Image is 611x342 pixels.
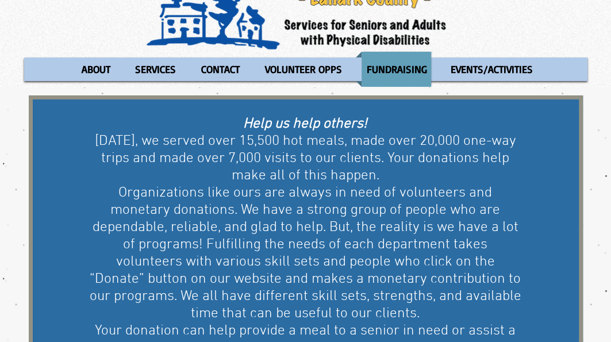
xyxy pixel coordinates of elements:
span: [DATE], we served over 15,500 hot meals, made over 20,000 one-way trips and made over 7,000 visit... [95,133,516,185]
nav: Site [24,52,587,87]
p: ABOUT [76,52,116,87]
p: SERVICES [130,52,181,87]
a: SERVICES [124,52,187,87]
a: EVENTS/ACTIVITIES [440,52,544,87]
a: CONTACT [190,52,251,87]
span: Organizations like ours are always in need of volunteers and monetary donations. We have a strong... [90,185,521,322]
span: Help us help others! [243,116,367,133]
p: FUNDRAISING [362,52,432,87]
a: VOLUNTEER OPPS [254,52,353,87]
p: VOLUNTEER OPPS [260,52,347,87]
a: ABOUT [70,52,121,87]
a: FUNDRAISING [356,52,437,87]
p: EVENTS/ACTIVITIES [445,52,538,87]
p: CONTACT [196,52,245,87]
